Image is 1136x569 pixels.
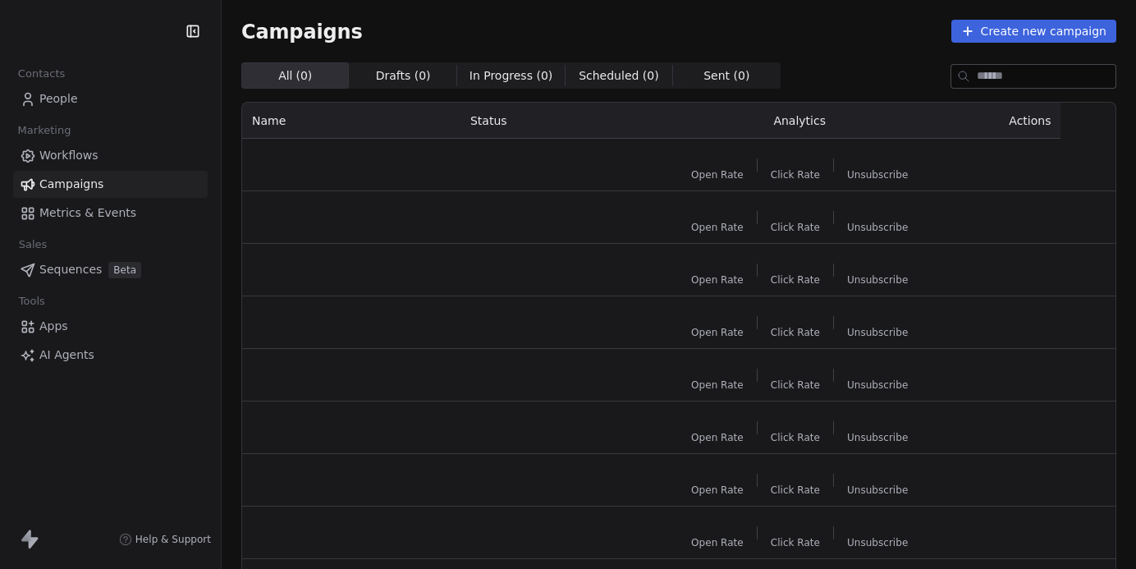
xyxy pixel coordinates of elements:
a: SequencesBeta [13,256,208,283]
a: Campaigns [13,171,208,198]
span: Click Rate [771,168,820,181]
span: Click Rate [771,536,820,549]
span: In Progress ( 0 ) [470,67,553,85]
a: Workflows [13,142,208,169]
span: Open Rate [691,168,744,181]
span: Metrics & Events [39,204,136,222]
span: Help & Support [135,533,211,546]
span: AI Agents [39,346,94,364]
span: Unsubscribe [847,221,908,234]
span: Sequences [39,261,102,278]
span: Click Rate [771,379,820,392]
span: Beta [108,262,141,278]
span: Open Rate [691,431,744,444]
span: Unsubscribe [847,273,908,287]
span: Drafts ( 0 ) [376,67,431,85]
span: Campaigns [241,20,363,43]
th: Name [242,103,460,139]
a: Metrics & Events [13,200,208,227]
span: Unsubscribe [847,484,908,497]
span: Unsubscribe [847,431,908,444]
span: Open Rate [691,536,744,549]
span: Unsubscribe [847,536,908,549]
span: Marketing [11,118,78,143]
span: Unsubscribe [847,326,908,339]
a: Help & Support [119,533,211,546]
span: Open Rate [691,379,744,392]
span: Open Rate [691,221,744,234]
th: Status [460,103,659,139]
span: Tools [11,289,52,314]
span: Click Rate [771,326,820,339]
th: Analytics [659,103,940,139]
span: Click Rate [771,431,820,444]
span: Open Rate [691,326,744,339]
span: Open Rate [691,484,744,497]
span: Workflows [39,147,98,164]
span: Sales [11,232,54,257]
span: Contacts [11,62,72,86]
a: AI Agents [13,342,208,369]
a: Apps [13,313,208,340]
span: Unsubscribe [847,379,908,392]
span: Unsubscribe [847,168,908,181]
span: Open Rate [691,273,744,287]
span: Sent ( 0 ) [703,67,749,85]
a: People [13,85,208,112]
span: Click Rate [771,273,820,287]
span: People [39,90,78,108]
th: Actions [940,103,1060,139]
span: Click Rate [771,221,820,234]
span: Apps [39,318,68,335]
span: Scheduled ( 0 ) [579,67,659,85]
span: Campaigns [39,176,103,193]
span: Click Rate [771,484,820,497]
button: Create new campaign [951,20,1116,43]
